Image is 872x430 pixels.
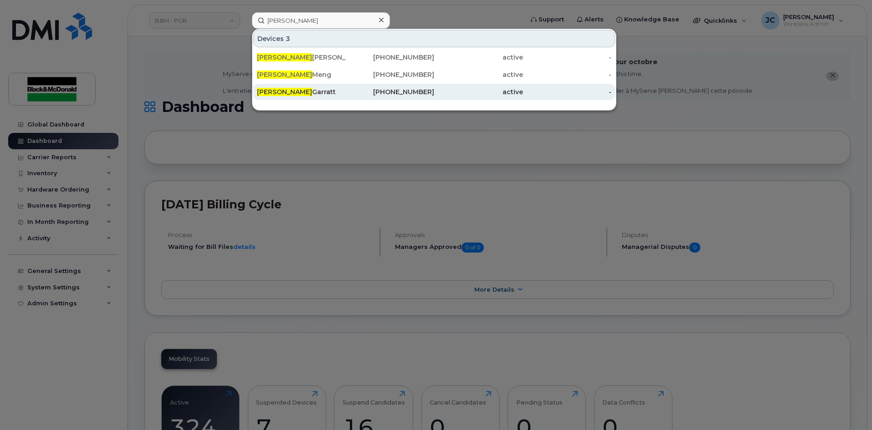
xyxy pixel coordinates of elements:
[434,53,523,62] div: active
[257,53,346,62] div: [PERSON_NAME]
[257,71,312,79] span: [PERSON_NAME]
[523,87,612,96] div: -
[253,66,615,83] a: [PERSON_NAME]Meng[PHONE_NUMBER]active-
[253,30,615,47] div: Devices
[253,84,615,100] a: [PERSON_NAME]Garratt[PHONE_NUMBER]active-
[346,70,435,79] div: [PHONE_NUMBER]
[257,70,346,79] div: Meng
[523,53,612,62] div: -
[253,49,615,66] a: [PERSON_NAME][PERSON_NAME][PHONE_NUMBER]active-
[286,34,290,43] span: 3
[346,53,435,62] div: [PHONE_NUMBER]
[523,70,612,79] div: -
[257,87,346,96] div: Garratt
[434,70,523,79] div: active
[434,87,523,96] div: active
[346,87,435,96] div: [PHONE_NUMBER]
[257,88,312,96] span: [PERSON_NAME]
[257,53,312,61] span: [PERSON_NAME]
